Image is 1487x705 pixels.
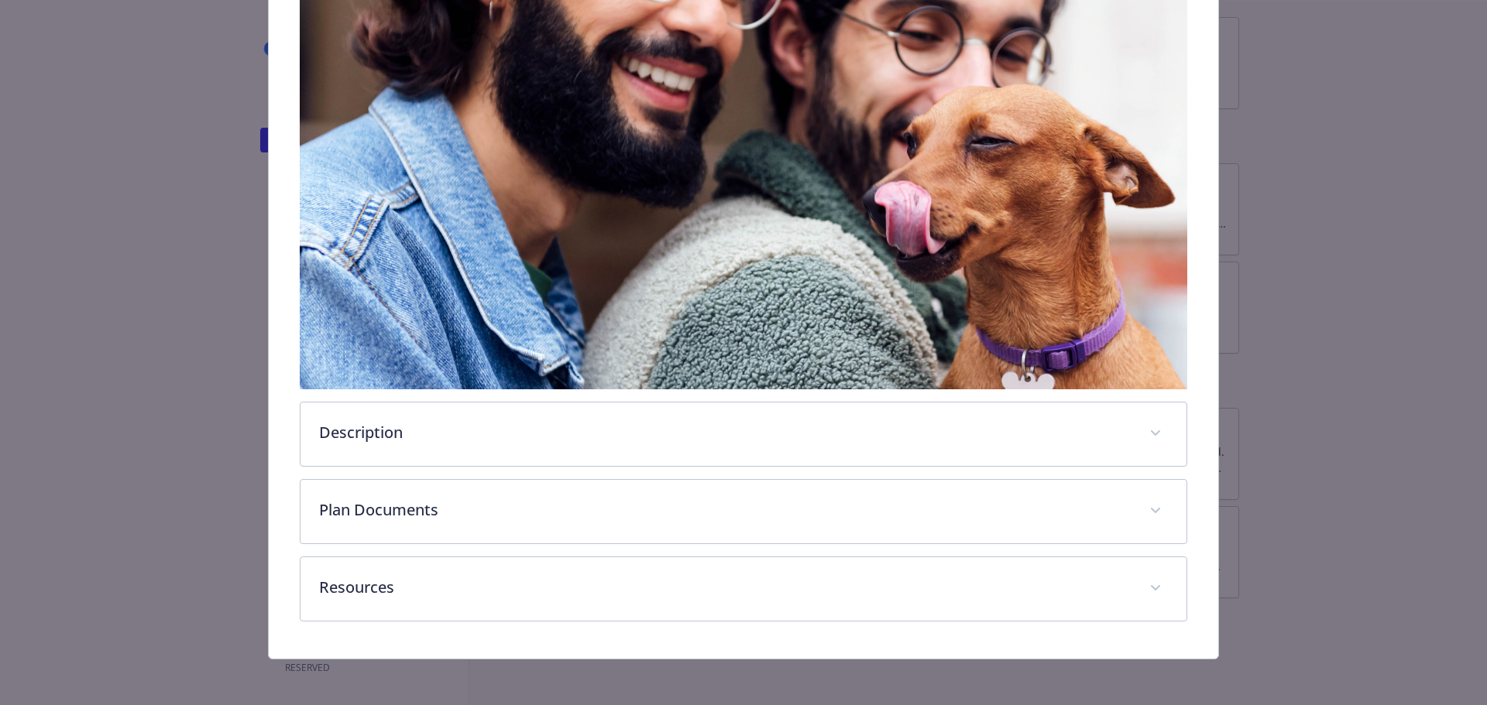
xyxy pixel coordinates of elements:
[319,498,1132,522] p: Plan Documents
[319,421,1132,444] p: Description
[300,402,1187,466] div: Description
[319,576,1132,599] p: Resources
[300,557,1187,621] div: Resources
[300,480,1187,543] div: Plan Documents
